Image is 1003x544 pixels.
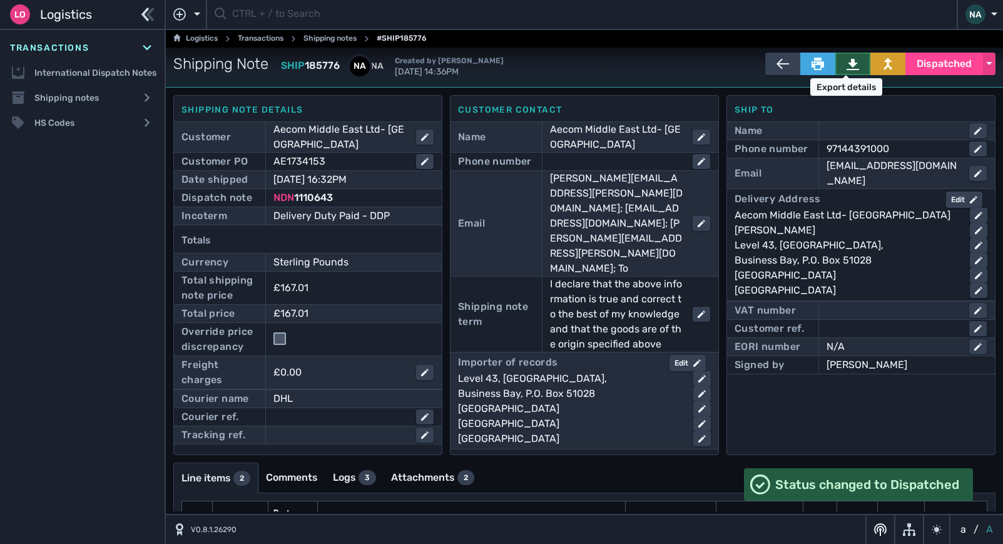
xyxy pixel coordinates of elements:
div: Name [735,123,763,138]
button: A [984,522,995,537]
div: [PERSON_NAME][EMAIL_ADDRESS][PERSON_NAME][DOMAIN_NAME]; [EMAIL_ADDRESS][DOMAIN_NAME]; [PERSON_NAM... [550,171,683,276]
button: a [958,522,969,537]
div: Customer ref. [735,321,804,336]
div: NA [965,4,985,24]
div: Lo [10,4,30,24]
div: [GEOGRAPHIC_DATA] [458,416,683,431]
div: Delivery Duty Paid - DDP [273,208,434,223]
div: NA [350,56,370,76]
span: Dispatched [917,56,972,71]
div: Dispatch note [181,190,252,205]
div: Override price discrepancy [181,324,258,354]
div: Phone number [458,154,532,169]
div: [GEOGRAPHIC_DATA] [458,431,683,446]
div: Aecom Middle East Ltd- [GEOGRAPHIC_DATA] [735,208,960,223]
div: Phone number [735,141,808,157]
div: Freight charges [181,357,258,387]
div: 3 [359,470,376,485]
div: Aecom Middle East Ltd- [GEOGRAPHIC_DATA] [273,122,406,152]
div: Importer of records [458,355,558,371]
div: DHL [273,391,434,406]
div: Shipping note details [181,103,434,116]
a: Logs3 [325,463,384,493]
div: Edit [675,357,701,369]
div: N/A [827,339,959,354]
input: CTRL + / to Search [232,3,949,27]
div: Email [458,216,485,231]
div: Customer PO [181,154,248,169]
div: Tracking ref. [181,428,245,443]
span: Logistics [40,5,92,24]
div: Incoterm [181,208,227,223]
div: [PERSON_NAME] [827,357,987,372]
span: [DATE] 14:36PM [395,55,504,77]
div: Ship to [735,103,987,116]
div: Email [735,166,761,181]
div: Export details [810,78,882,96]
div: Business Bay, P.O. Box 51028 [458,386,683,401]
a: Shipping notes [303,31,357,46]
div: Part no. [273,506,302,535]
div: Business Bay, P.O. Box 51028 [735,253,960,268]
div: [GEOGRAPHIC_DATA] [735,268,960,283]
button: Edit [946,192,982,208]
span: Shipping Note [173,53,268,75]
a: Transactions [238,31,283,46]
span: Created by [PERSON_NAME] [395,56,504,65]
div: Customer [181,130,231,145]
div: Shipping note term [458,299,534,329]
span: Status changed to Dispatched [775,475,959,494]
div: Level 43, [GEOGRAPHIC_DATA], [458,371,683,386]
span: / [974,522,979,537]
div: [PERSON_NAME] [735,223,960,238]
a: Logistics [173,31,218,46]
div: VAT number [735,303,796,318]
div: Sterling Pounds [273,255,416,270]
a: Comments [258,463,325,493]
span: #SHIP185776 [377,31,427,46]
div: £167.01 [273,306,416,321]
span: SHIP [281,59,305,71]
button: Edit [670,355,706,371]
div: 97144391000 [827,141,959,157]
span: 185776 [305,59,340,71]
div: Aecom Middle East Ltd- [GEOGRAPHIC_DATA] [550,122,683,152]
div: Customer contact [458,103,711,116]
div: Level 43, [GEOGRAPHIC_DATA], [735,238,960,253]
div: £167.01 [273,280,308,295]
div: I declare that the above information is true and correct to the best of my knowledge and that the... [550,277,683,352]
a: Attachments2 [384,463,482,493]
span: Transactions [10,41,89,54]
div: £0.00 [273,365,406,380]
div: Courier name [181,391,249,406]
div: Date shipped [181,172,248,187]
div: [EMAIL_ADDRESS][DOMAIN_NAME] [827,158,959,188]
span: 1110643 [294,192,333,203]
div: Currency [181,255,228,270]
div: Name [458,130,486,145]
div: NA [367,56,387,76]
div: EORI number [735,339,800,354]
div: [GEOGRAPHIC_DATA] [735,283,960,298]
div: Delivery Address [735,192,820,208]
div: 2 [233,471,250,486]
div: [GEOGRAPHIC_DATA] [458,401,683,416]
button: Dispatched [905,53,983,75]
div: Total shipping note price [181,273,258,303]
span: NDN [273,192,294,203]
span: V0.8.1.26290 [191,524,237,535]
div: Signed by [735,357,785,372]
div: Total price [181,306,235,321]
div: AE1734153 [273,154,406,169]
div: Edit [951,194,977,205]
div: Totals [181,228,434,253]
div: Courier ref. [181,409,239,424]
div: 2 [457,470,474,485]
div: [DATE] 16:32PM [273,172,416,187]
a: Line items2 [174,463,258,493]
